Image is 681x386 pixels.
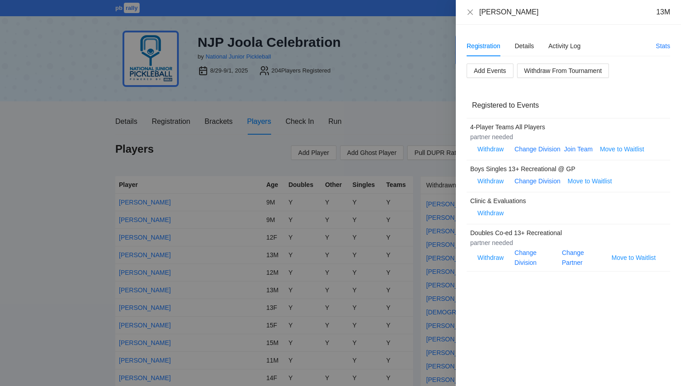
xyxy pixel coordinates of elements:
button: Move to Waitlist [608,252,659,263]
div: Activity Log [549,41,581,51]
a: Change Partner [562,249,584,266]
button: Move to Waitlist [564,176,615,186]
span: Move to Waitlist [600,144,644,154]
span: Withdraw [477,208,504,218]
button: Withdraw [470,250,511,265]
div: Registered to Events [472,92,665,118]
span: Add Events [474,66,506,76]
div: partner needed [470,238,659,248]
div: [PERSON_NAME] [479,7,539,17]
span: Withdraw [477,144,504,154]
div: Details [515,41,534,51]
div: Registration [467,41,500,51]
button: Close [467,9,474,16]
div: 4-Player Teams All Players [470,122,659,132]
span: close [467,9,474,16]
span: Move to Waitlist [567,176,612,186]
span: Withdraw [477,176,504,186]
button: Withdraw [470,174,511,188]
span: Withdraw From Tournament [524,66,602,76]
button: Add Events [467,64,513,78]
div: partner needed [470,132,659,142]
div: 13M [656,7,670,17]
div: Clinic & Evaluations [470,196,659,206]
a: Change Division [514,177,560,185]
button: Withdraw [470,142,511,156]
button: Move to Waitlist [596,144,648,154]
a: Change Division [514,249,536,266]
a: Stats [656,42,670,50]
div: Boys Singles 13+ Recreational @ GP [470,164,659,174]
span: Move to Waitlist [612,253,656,263]
a: Join Team [564,145,593,153]
button: Withdraw [470,206,511,220]
a: Change Division [514,145,560,153]
span: Withdraw [477,253,504,263]
button: Withdraw From Tournament [517,64,609,78]
div: Doubles Co-ed 13+ Recreational [470,228,659,238]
